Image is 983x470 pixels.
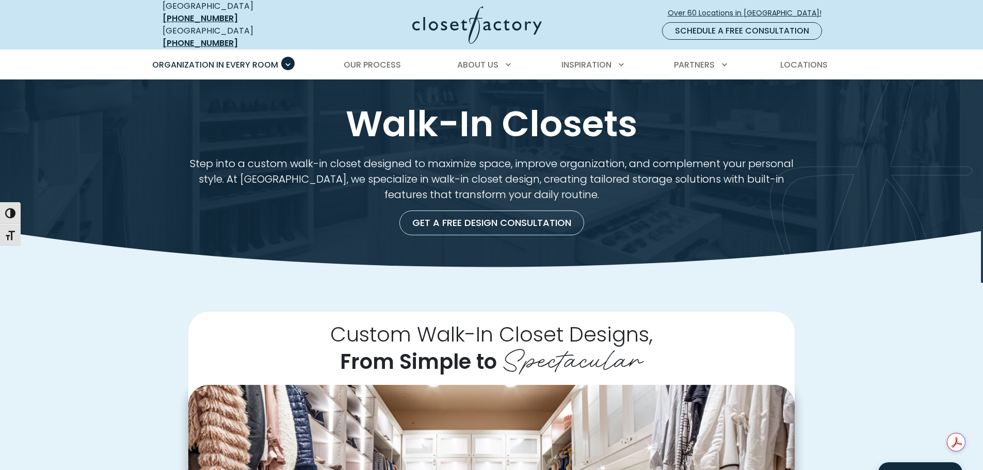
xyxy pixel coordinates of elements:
[340,347,497,376] span: From Simple to
[502,336,643,378] span: Spectacular
[561,59,611,71] span: Inspiration
[457,59,498,71] span: About Us
[667,4,830,22] a: Over 60 Locations in [GEOGRAPHIC_DATA]!
[668,8,830,19] span: Over 60 Locations in [GEOGRAPHIC_DATA]!
[152,59,278,71] span: Organization in Every Room
[163,25,312,50] div: [GEOGRAPHIC_DATA]
[780,59,828,71] span: Locations
[145,51,839,79] nav: Primary Menu
[163,12,238,24] a: [PHONE_NUMBER]
[412,6,542,44] img: Closet Factory Logo
[344,59,401,71] span: Our Process
[330,320,653,349] span: Custom Walk-In Closet Designs,
[674,59,715,71] span: Partners
[662,22,822,40] a: Schedule a Free Consultation
[188,156,795,202] p: Step into a custom walk-in closet designed to maximize space, improve organization, and complemen...
[160,104,823,143] h1: Walk-In Closets
[163,37,238,49] a: [PHONE_NUMBER]
[399,210,584,235] a: Get a Free Design Consultation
